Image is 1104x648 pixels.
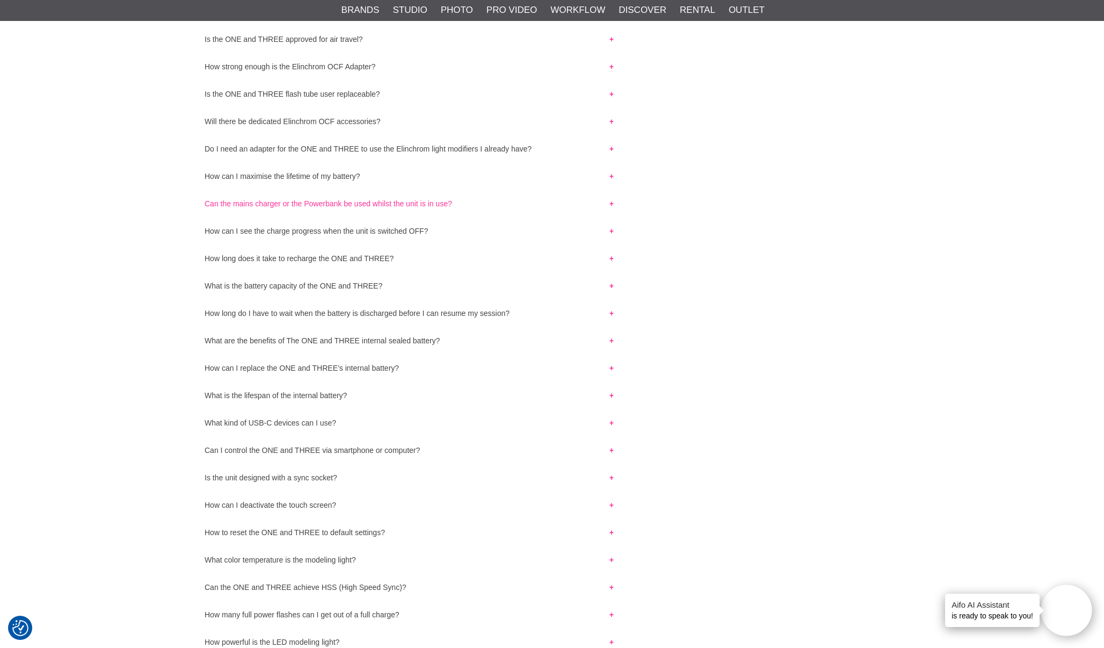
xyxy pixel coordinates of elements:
[195,632,623,646] button: How powerful is the LED modeling light?
[342,3,380,17] a: Brands
[195,249,623,263] button: How long does it take to recharge the ONE and THREE?
[486,3,537,17] a: Pro Video
[195,386,623,400] button: What is the lifespan of the internal battery?
[619,3,666,17] a: Discover
[952,599,1033,610] h4: Aifo AI Assistant
[441,3,473,17] a: Photo
[12,618,28,638] button: Consent Preferences
[195,578,623,592] button: Can the ONE and THREE achieve HSS (High Speed Sync)?
[195,139,623,153] button: Do I need an adapter for the ONE and THREE to use the Elinchrom light modifiers I already have?
[195,605,623,619] button: How many full power flashes can I get out of a full charge?
[945,594,1040,627] div: is ready to speak to you!
[195,358,623,372] button: How can I replace the ONE and THREE’s internal battery?
[195,331,623,345] button: What are the benefits of The ONE and THREE internal sealed battery?
[195,550,623,564] button: What color temperature is the modeling light?
[393,3,427,17] a: Studio
[195,221,623,235] button: How can I see the charge progress when the unit is switched OFF?
[195,276,623,290] button: What is the battery capacity of the ONE and THREE?
[195,167,623,181] button: How can I maximise the lifetime of my battery?
[729,3,765,17] a: Outlet
[195,495,623,509] button: How can I deactivate the touch screen?
[195,84,623,98] button: Is the ONE and THREE flash tube user replaceable?
[195,523,623,537] button: How to reset the ONE and THREE to default settings?
[12,620,28,636] img: Revisit consent button
[195,30,623,44] button: Is the ONE and THREE approved for air travel?
[195,57,623,71] button: How strong enough is the Elinchrom OCF Adapter?
[195,112,623,126] button: Will there be dedicated Elinchrom OCF accessories?
[195,441,623,455] button: Can I control the ONE and THREE via smartphone or computer?
[195,413,623,427] button: What kind of USB-C devices can I use?
[550,3,605,17] a: Workflow
[195,304,623,318] button: How long do I have to wait when the battery is discharged before I can resume my session?
[680,3,715,17] a: Rental
[195,194,623,208] button: Can the mains charger or the Powerbank be used whilst the unit is in use?
[195,468,623,482] button: Is the unit designed with a sync socket?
